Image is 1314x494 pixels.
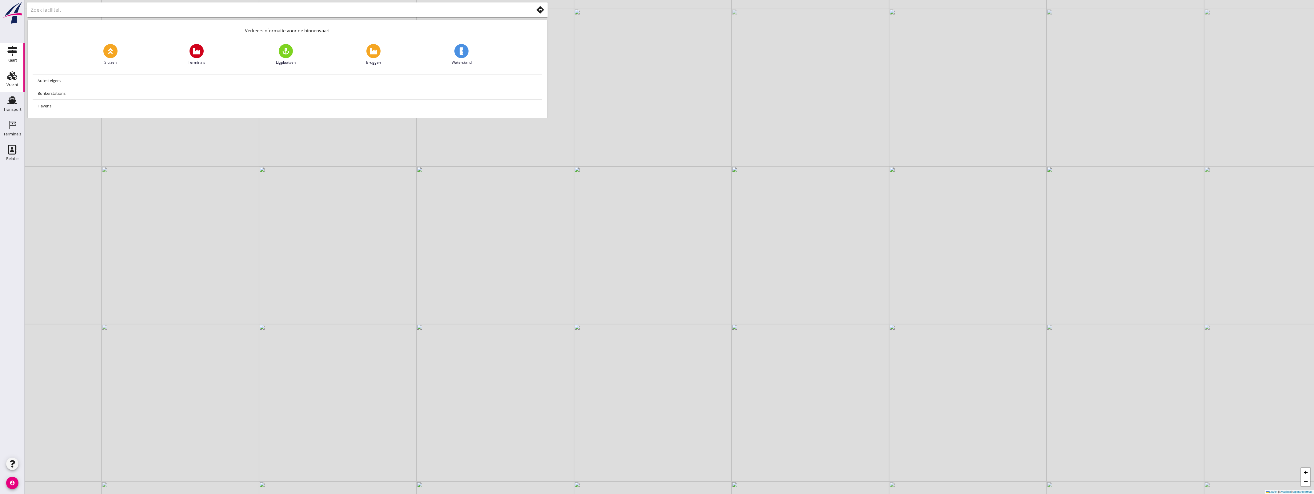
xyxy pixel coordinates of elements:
[366,44,381,65] a: Bruggen
[1301,477,1310,486] a: Zoom out
[188,44,205,65] a: Terminals
[6,157,18,161] div: Relatie
[1304,478,1308,485] span: −
[3,107,22,111] div: Transport
[1301,468,1310,477] a: Zoom in
[6,83,18,87] div: Vracht
[1278,490,1279,493] span: |
[28,20,547,39] div: Verkeersinformatie voor de binnenvaart
[38,102,537,110] div: Havens
[1281,490,1291,493] a: Mapbox
[276,60,296,65] span: Ligplaatsen
[38,77,537,84] div: Autosteigers
[1293,490,1312,493] a: OpenStreetMap
[103,44,118,65] a: Sluizen
[452,44,472,65] a: Waterstand
[276,44,296,65] a: Ligplaatsen
[7,58,17,62] div: Kaart
[1266,490,1277,493] a: Leaflet
[6,477,18,489] i: account_circle
[1265,490,1314,494] div: © ©
[452,60,472,65] span: Waterstand
[38,90,537,97] div: Bunkerstations
[188,60,205,65] span: Terminals
[1,2,23,24] img: logo-small.a267ee39.svg
[3,132,21,136] div: Terminals
[1304,468,1308,476] span: +
[366,60,381,65] span: Bruggen
[31,5,525,15] input: Zoek faciliteit
[104,60,117,65] span: Sluizen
